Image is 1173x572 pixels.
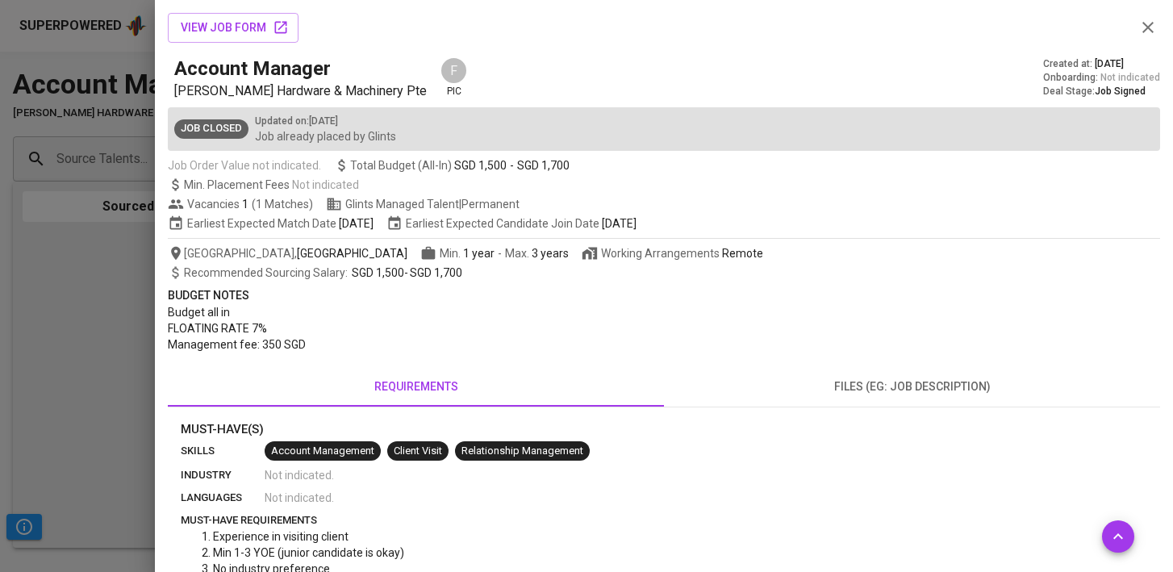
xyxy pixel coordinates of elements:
p: Budget Notes [168,287,1160,304]
div: Onboarding : [1043,71,1160,85]
span: Account Management [265,444,381,459]
p: Must-Have(s) [181,420,1147,439]
span: [PERSON_NAME] Hardware & Machinery Pte [174,83,427,98]
span: files (eg: job description) [674,377,1150,397]
div: Deal Stage : [1043,85,1160,98]
span: Job Signed [1095,86,1146,97]
span: Relationship Management [455,444,590,459]
span: - [510,157,514,173]
span: Min. [440,247,495,260]
span: [DATE] [1095,57,1124,71]
p: Job already placed by Glints [255,128,396,144]
span: requirements [177,377,654,397]
span: Earliest Expected Match Date [168,215,374,232]
span: Glints Managed Talent | Permanent [326,196,520,212]
span: Not indicated [292,178,359,191]
p: languages [181,490,265,506]
span: FLOATING RATE 7% [168,322,267,335]
span: [GEOGRAPHIC_DATA] [297,245,407,261]
h5: Account Manager [174,56,331,81]
span: Budget all in [168,306,230,319]
div: F [440,56,468,85]
div: pic [440,56,468,98]
span: 1 year [463,247,495,260]
span: Not indicated [1100,71,1160,85]
span: Management fee: 350 SGD [168,338,306,351]
span: Not indicated . [265,490,334,506]
span: Total Budget (All-In) [334,157,570,173]
span: Job Order Value not indicated. [168,157,321,173]
span: - [498,245,502,261]
p: Updated on : [DATE] [255,114,396,128]
p: industry [181,467,265,483]
span: Vacancies ( 1 Matches ) [168,196,313,212]
span: Recommended Sourcing Salary : [184,266,350,279]
span: [DATE] [339,215,374,232]
p: must-have requirements [181,512,1147,528]
button: view job form [168,13,298,43]
div: Created at : [1043,57,1160,71]
span: SGD 1,500 [352,266,404,279]
span: Earliest Expected Candidate Join Date [386,215,637,232]
span: Client Visit [387,444,449,459]
span: - [184,265,462,281]
span: Min 1-3 YOE (junior candidate is okay) [213,546,404,559]
span: Experience in visiting client [213,530,349,543]
span: view job form [181,18,286,38]
span: Max. [505,247,569,260]
span: Working Arrangements [582,245,763,261]
span: 1 [240,196,248,212]
span: Min. Placement Fees [184,178,359,191]
span: Not indicated . [265,467,334,483]
span: SGD 1,700 [410,266,462,279]
span: [GEOGRAPHIC_DATA] , [168,245,407,261]
span: SGD 1,500 [454,157,507,173]
span: Job Closed [174,121,248,136]
span: 3 years [532,247,569,260]
p: skills [181,443,265,459]
div: Remote [722,245,763,261]
span: [DATE] [602,215,637,232]
span: SGD 1,700 [517,157,570,173]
